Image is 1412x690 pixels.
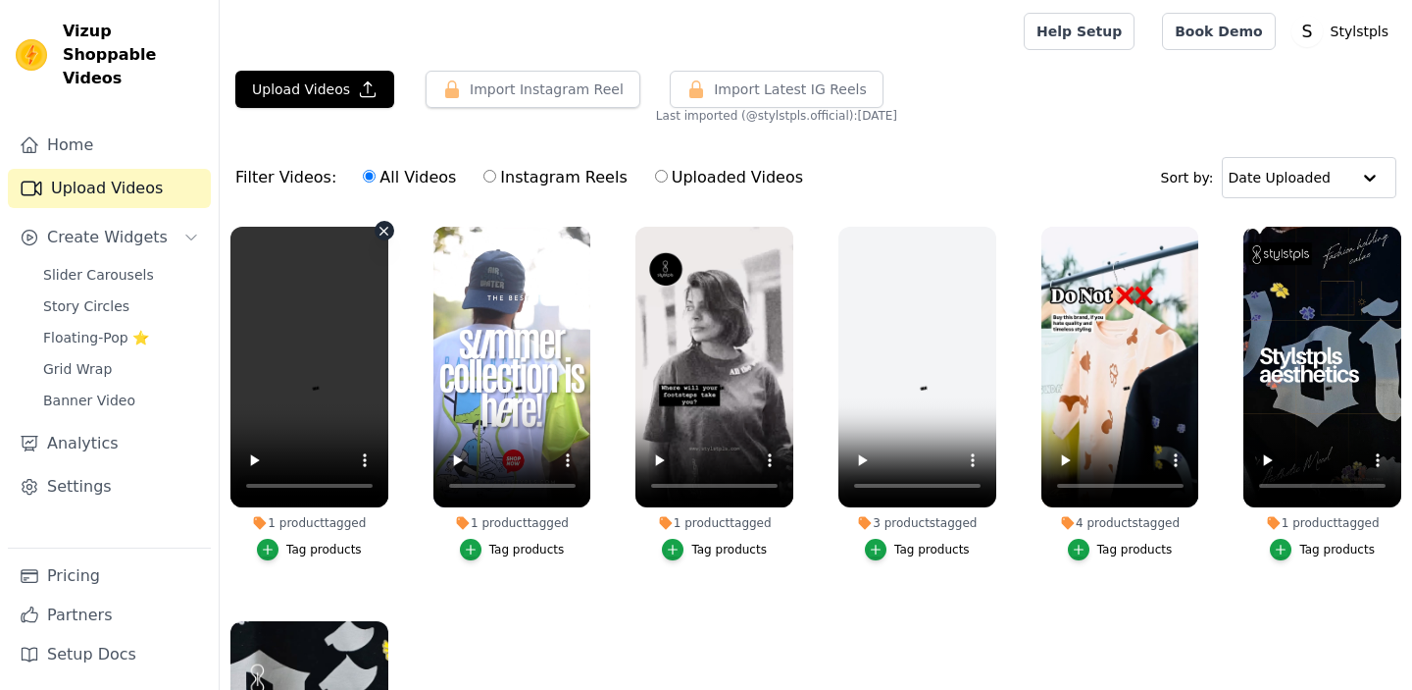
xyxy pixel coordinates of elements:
[691,542,767,557] div: Tag products
[8,218,211,257] button: Create Widgets
[1024,13,1135,50] a: Help Setup
[483,170,496,183] input: Instagram Reels
[286,542,362,557] div: Tag products
[635,515,793,531] div: 1 product tagged
[31,292,211,320] a: Story Circles
[8,424,211,463] a: Analytics
[16,39,47,71] img: Vizup
[31,261,211,289] a: Slider Carousels
[489,542,565,557] div: Tag products
[8,126,211,165] a: Home
[43,296,129,316] span: Story Circles
[8,596,211,635] a: Partners
[257,539,362,560] button: Tag products
[31,387,211,414] a: Banner Video
[363,170,376,183] input: All Videos
[43,265,154,285] span: Slider Carousels
[8,467,211,506] a: Settings
[1068,539,1173,560] button: Tag products
[662,539,767,560] button: Tag products
[1162,13,1275,50] a: Book Demo
[8,635,211,674] a: Setup Docs
[43,359,112,379] span: Grid Wrap
[31,355,211,383] a: Grid Wrap
[1041,515,1199,531] div: 4 products tagged
[375,221,394,240] button: Video Delete
[8,169,211,208] a: Upload Videos
[433,515,591,531] div: 1 product tagged
[656,108,897,124] span: Last imported (@ stylstpls.official ): [DATE]
[1301,22,1312,41] text: S
[460,539,565,560] button: Tag products
[43,391,135,410] span: Banner Video
[670,71,883,108] button: Import Latest IG Reels
[8,557,211,596] a: Pricing
[654,165,804,190] label: Uploaded Videos
[1299,542,1375,557] div: Tag products
[1270,539,1375,560] button: Tag products
[235,155,814,200] div: Filter Videos:
[1291,14,1396,49] button: S Stylstpls
[43,328,149,347] span: Floating-Pop ⭐
[230,515,388,531] div: 1 product tagged
[482,165,628,190] label: Instagram Reels
[362,165,457,190] label: All Videos
[1243,515,1401,531] div: 1 product tagged
[426,71,640,108] button: Import Instagram Reel
[1161,157,1397,198] div: Sort by:
[655,170,668,183] input: Uploaded Videos
[1323,14,1396,49] p: Stylstpls
[63,20,203,90] span: Vizup Shoppable Videos
[894,542,970,557] div: Tag products
[865,539,970,560] button: Tag products
[235,71,394,108] button: Upload Videos
[31,324,211,351] a: Floating-Pop ⭐
[47,226,168,249] span: Create Widgets
[1097,542,1173,557] div: Tag products
[714,80,867,99] span: Import Latest IG Reels
[838,515,996,531] div: 3 products tagged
